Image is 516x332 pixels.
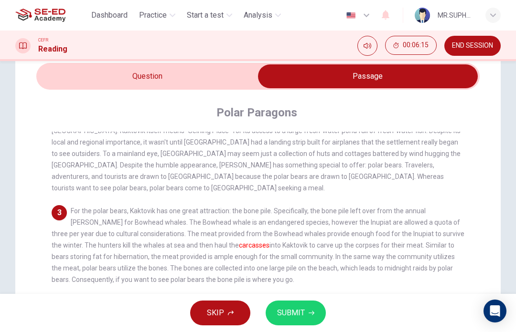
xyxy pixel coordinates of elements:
span: [GEOGRAPHIC_DATA] is tucked into the far north-eastern corner of the [GEOGRAPHIC_DATA]' most nort... [52,93,462,192]
span: CEFR [38,37,48,43]
div: MR.SUPHAKRIT CHITPAISAN [438,10,474,21]
img: en [345,12,357,19]
button: 00:06:15 [385,36,437,55]
button: SKIP [190,301,250,325]
h4: Polar Paragons [216,105,297,120]
button: Dashboard [87,7,131,24]
button: Analysis [240,7,285,24]
button: SUBMIT [266,301,326,325]
span: 00:06:15 [403,41,429,49]
img: SE-ED Academy logo [15,6,65,25]
a: SE-ED Academy logo [15,6,87,25]
span: Start a test [187,10,224,21]
div: Hide [385,36,437,56]
button: END SESSION [444,36,501,56]
span: Practice [139,10,167,21]
span: SKIP [207,306,224,320]
span: END SESSION [452,42,493,50]
span: SUBMIT [277,306,305,320]
font: carcasses [239,241,269,249]
h1: Reading [38,43,67,55]
button: Start a test [183,7,236,24]
div: Mute [357,36,377,56]
div: Open Intercom Messenger [484,300,506,322]
img: Profile picture [415,8,430,23]
span: For the polar bears, Kaktovik has one great attraction: the bone pile. Specifically, the bone pil... [52,207,464,283]
button: Practice [135,7,179,24]
span: Analysis [244,10,272,21]
span: Dashboard [91,10,128,21]
div: 3 [52,205,67,220]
